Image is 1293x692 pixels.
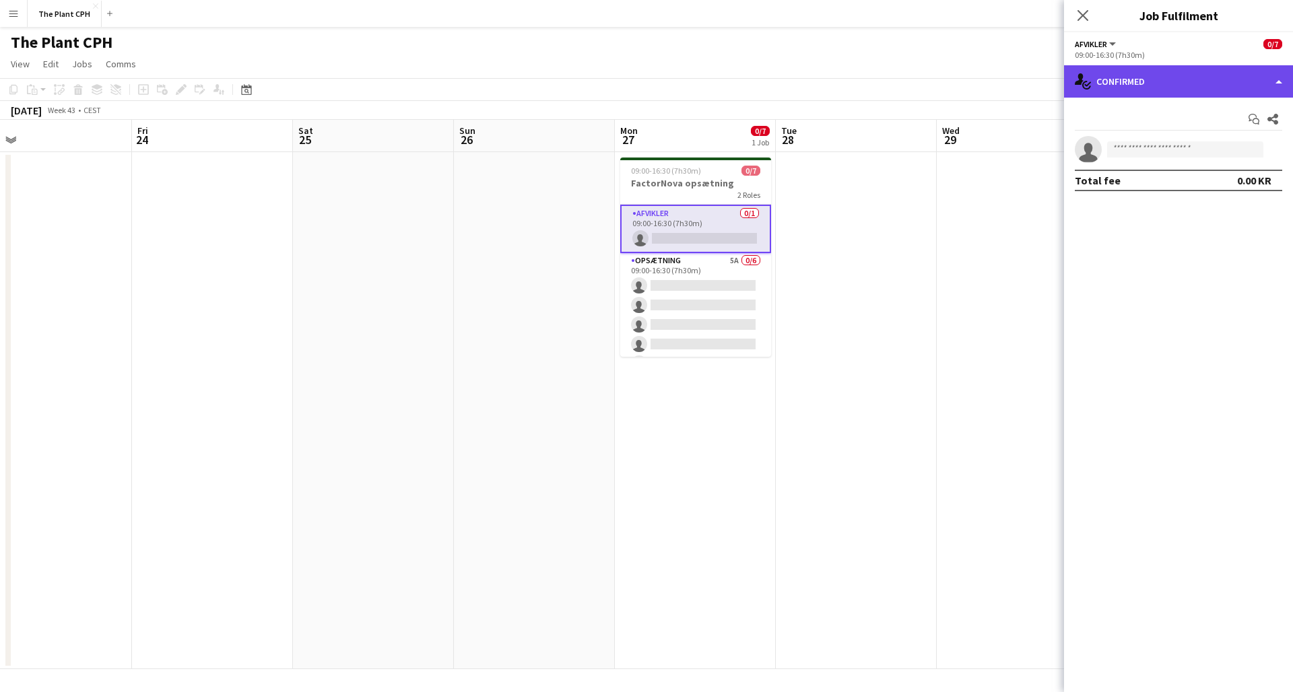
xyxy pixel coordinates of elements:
span: Mon [620,125,638,137]
button: Afvikler [1075,39,1118,49]
span: Tue [781,125,797,137]
app-card-role: Afvikler0/109:00-16:30 (7h30m) [620,205,771,253]
span: Wed [942,125,960,137]
app-job-card: 09:00-16:30 (7h30m)0/7FactorNova opsætning2 RolesAfvikler0/109:00-16:30 (7h30m) Opsætning5A0/609:... [620,158,771,357]
app-card-role: Opsætning5A0/609:00-16:30 (7h30m) [620,253,771,396]
span: Edit [43,58,59,70]
span: Week 43 [44,105,78,115]
div: 09:00-16:30 (7h30m) [1075,50,1282,60]
span: 09:00-16:30 (7h30m) [631,166,701,176]
span: 28 [779,132,797,147]
span: 2 Roles [737,190,760,200]
span: 0/7 [1263,39,1282,49]
a: Jobs [67,55,98,73]
span: Sun [459,125,475,137]
button: The Plant CPH [28,1,102,27]
span: 25 [296,132,313,147]
span: Jobs [72,58,92,70]
div: [DATE] [11,104,42,117]
span: 0/7 [751,126,770,136]
span: 29 [940,132,960,147]
div: 1 Job [752,137,769,147]
span: 24 [135,132,148,147]
span: 26 [457,132,475,147]
a: View [5,55,35,73]
span: Fri [137,125,148,137]
span: Comms [106,58,136,70]
div: 0.00 KR [1237,174,1271,187]
span: View [11,58,30,70]
a: Edit [38,55,64,73]
h3: FactorNova opsætning [620,177,771,189]
span: 0/7 [741,166,760,176]
h1: The Plant CPH [11,32,112,53]
div: CEST [84,105,101,115]
span: Sat [298,125,313,137]
span: 27 [618,132,638,147]
span: Afvikler [1075,39,1107,49]
h3: Job Fulfilment [1064,7,1293,24]
a: Comms [100,55,141,73]
div: Confirmed [1064,65,1293,98]
div: Total fee [1075,174,1121,187]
